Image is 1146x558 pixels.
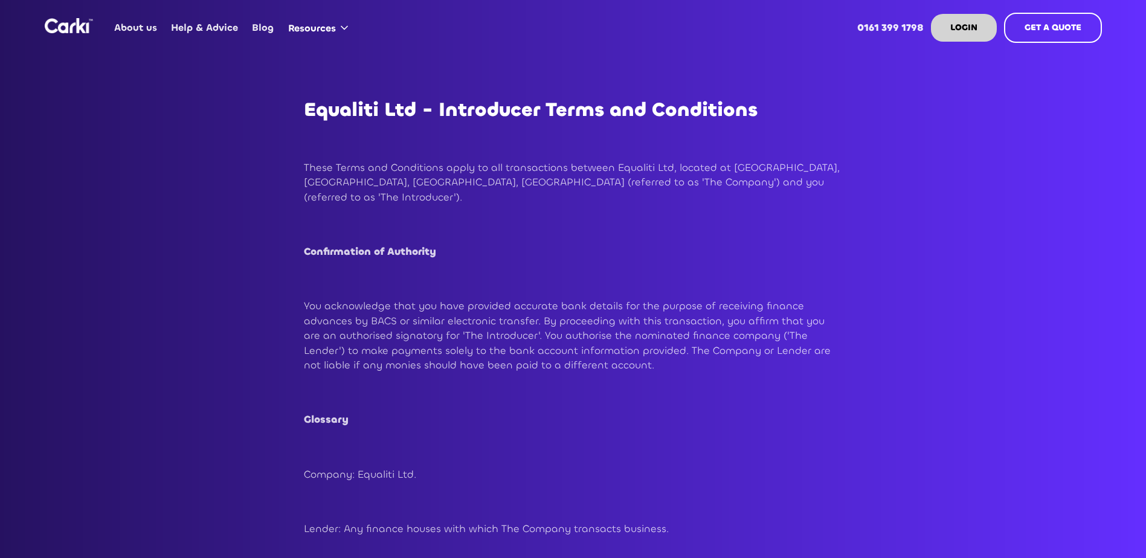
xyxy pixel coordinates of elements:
a: LOGIN [931,14,997,42]
strong: 0161 399 1798 [857,21,924,34]
div: Resources [288,22,336,35]
strong: Confirmation of Authority [304,245,436,258]
img: Logo [45,18,93,33]
a: GET A QUOTE [1004,13,1102,43]
strong: Equaliti Ltd - Introducer Terms and Conditions [304,97,758,123]
strong: LOGIN [950,22,977,33]
div: Resources [281,5,360,51]
p: These Terms and Conditions apply to all transactions between Equaliti Ltd, located at [GEOGRAPHIC... [304,161,843,205]
p: You acknowledge that you have provided accurate bank details for the purpose of receiving finance... [304,299,843,373]
a: Help & Advice [164,4,245,51]
p: Company: Equaliti Ltd. [304,467,843,482]
a: 0161 399 1798 [850,4,930,51]
a: home [45,18,93,33]
strong: Glossary [304,413,349,426]
a: Blog [245,4,281,51]
a: About us [108,4,164,51]
p: Lender: Any finance houses with which The Company transacts business. [304,522,843,536]
strong: GET A QUOTE [1025,22,1081,33]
